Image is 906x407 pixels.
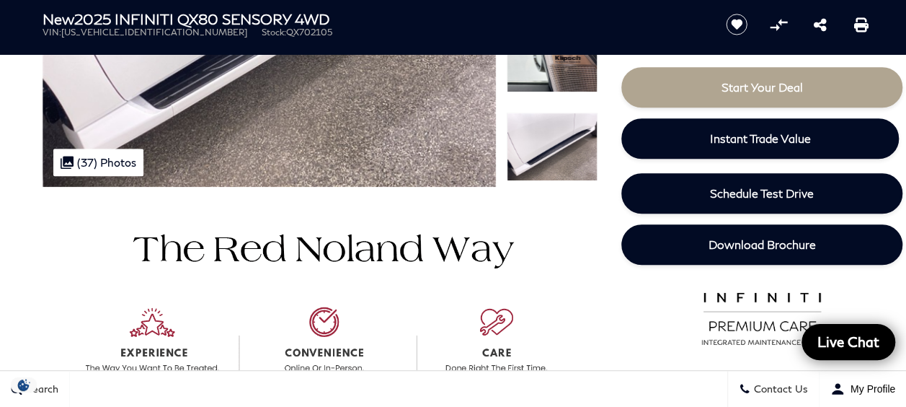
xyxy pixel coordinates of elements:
[621,67,902,108] a: Start Your Deal
[43,10,74,27] strong: New
[507,113,598,181] img: New 2025 RADIANT WHITE INFINITI SENSORY 4WD image 37
[7,377,40,393] img: Opt-Out Icon
[710,186,814,200] span: Schedule Test Drive
[768,14,789,35] button: Compare Vehicle
[262,27,286,38] span: Stock:
[810,333,887,351] span: Live Chat
[854,16,869,33] a: Print this New 2025 INFINITI QX80 SENSORY 4WD
[43,11,702,27] h1: 2025 INFINITI QX80 SENSORY 4WD
[813,16,826,33] a: Share this New 2025 INFINITI QX80 SENSORY 4WD
[692,289,832,346] img: infinitipremiumcare.png
[286,27,332,38] span: QX702105
[61,27,247,38] span: [US_VEHICLE_IDENTIFICATION_NUMBER]
[721,80,803,94] span: Start Your Deal
[621,118,899,159] a: Instant Trade Value
[845,383,895,395] span: My Profile
[710,131,811,145] span: Instant Trade Value
[7,377,40,393] section: Click to Open Cookie Consent Modal
[43,27,61,38] span: VIN:
[820,371,906,407] button: Open user profile menu
[709,237,816,251] span: Download Brochure
[53,149,143,176] div: (37) Photos
[801,324,895,360] a: Live Chat
[621,173,902,214] a: Schedule Test Drive
[621,224,902,265] a: Download Brochure
[507,24,598,92] img: New 2025 RADIANT WHITE INFINITI SENSORY 4WD image 36
[750,383,808,395] span: Contact Us
[721,13,752,36] button: Save vehicle
[22,383,58,395] span: Search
